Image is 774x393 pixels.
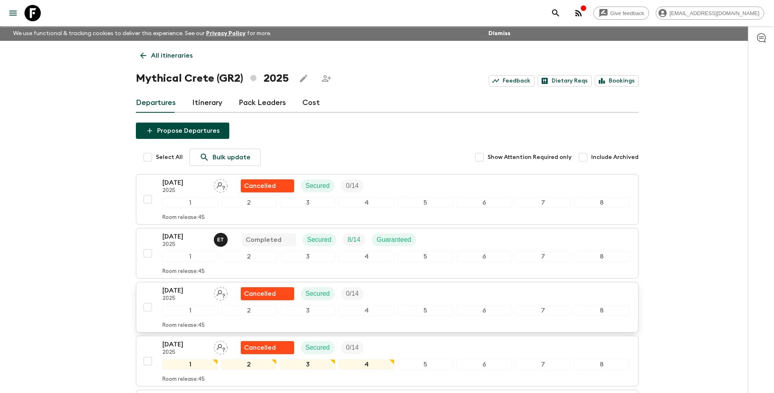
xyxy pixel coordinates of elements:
[346,343,359,353] p: 0 / 14
[306,289,330,299] p: Secured
[162,322,205,329] p: Room release: 45
[574,251,630,262] div: 8
[162,305,218,316] div: 1
[162,214,205,221] p: Room release: 45
[515,305,571,316] div: 7
[151,51,193,60] p: All itineraries
[341,341,364,354] div: Trip Fill
[591,153,639,161] span: Include Archived
[136,93,176,113] a: Departures
[162,359,218,370] div: 1
[246,235,282,245] p: Completed
[221,305,277,316] div: 2
[339,251,394,262] div: 4
[606,10,649,16] span: Give feedback
[162,197,218,208] div: 1
[244,289,276,299] p: Cancelled
[457,305,512,316] div: 6
[486,28,512,39] button: Dismiss
[348,235,360,245] p: 8 / 14
[489,75,534,87] a: Feedback
[214,343,228,350] span: Assign pack leader
[302,93,320,113] a: Cost
[295,70,312,87] button: Edit this itinerary
[398,359,453,370] div: 5
[162,188,207,194] p: 2025
[241,341,294,354] div: Flash Pack cancellation
[10,26,275,41] p: We use functional & tracking cookies to deliver this experience. See our for more.
[162,295,207,302] p: 2025
[574,359,630,370] div: 8
[515,359,571,370] div: 7
[239,93,286,113] a: Pack Leaders
[538,75,592,87] a: Dietary Reqs
[457,359,512,370] div: 6
[136,70,289,87] h1: Mythical Crete (GR2) 2025
[457,251,512,262] div: 6
[189,149,261,166] a: Bulk update
[457,197,512,208] div: 6
[665,10,764,16] span: [EMAIL_ADDRESS][DOMAIN_NAME]
[341,287,364,300] div: Trip Fill
[162,376,205,383] p: Room release: 45
[398,305,453,316] div: 5
[302,233,337,246] div: Secured
[318,70,335,87] span: Share this itinerary
[162,349,207,356] p: 2025
[548,5,564,21] button: search adventures
[398,197,453,208] div: 5
[341,179,364,192] div: Trip Fill
[136,123,229,139] button: Propose Departures
[280,305,335,316] div: 3
[306,343,330,353] p: Secured
[301,287,335,300] div: Secured
[206,31,246,36] a: Privacy Policy
[221,197,277,208] div: 2
[280,359,335,370] div: 3
[346,181,359,191] p: 0 / 14
[339,197,394,208] div: 4
[398,251,453,262] div: 5
[280,197,335,208] div: 3
[515,251,571,262] div: 7
[214,181,228,188] span: Assign pack leader
[595,75,639,87] a: Bookings
[280,251,335,262] div: 3
[162,339,207,349] p: [DATE]
[156,153,183,161] span: Select All
[656,7,764,20] div: [EMAIL_ADDRESS][DOMAIN_NAME]
[301,179,335,192] div: Secured
[244,343,276,353] p: Cancelled
[214,289,228,296] span: Assign pack leader
[574,305,630,316] div: 8
[162,286,207,295] p: [DATE]
[301,341,335,354] div: Secured
[213,152,251,162] p: Bulk update
[136,174,639,225] button: [DATE]2025Assign pack leaderFlash Pack cancellationSecuredTrip Fill12345678Room release:45
[515,197,571,208] div: 7
[574,197,630,208] div: 8
[162,232,207,241] p: [DATE]
[162,268,205,275] p: Room release: 45
[136,336,639,386] button: [DATE]2025Assign pack leaderFlash Pack cancellationSecuredTrip Fill12345678Room release:45
[343,233,365,246] div: Trip Fill
[241,287,294,300] div: Flash Pack cancellation
[221,359,277,370] div: 2
[214,235,229,242] span: Elisavet Titanos
[346,289,359,299] p: 0 / 14
[221,251,277,262] div: 2
[307,235,332,245] p: Secured
[136,282,639,333] button: [DATE]2025Assign pack leaderFlash Pack cancellationSecuredTrip Fill12345678Room release:45
[244,181,276,191] p: Cancelled
[162,178,207,188] p: [DATE]
[339,305,394,316] div: 4
[377,235,411,245] p: Guaranteed
[306,181,330,191] p: Secured
[162,251,218,262] div: 1
[192,93,222,113] a: Itinerary
[136,228,639,279] button: [DATE]2025Elisavet TitanosCompletedSecuredTrip FillGuaranteed12345678Room release:45
[241,179,294,192] div: Flash Pack cancellation
[136,47,197,64] a: All itineraries
[339,359,394,370] div: 4
[5,5,21,21] button: menu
